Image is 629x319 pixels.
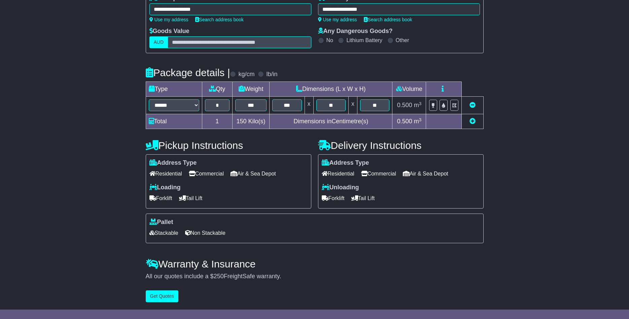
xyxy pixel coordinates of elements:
[214,273,224,280] span: 250
[318,17,357,22] a: Use my address
[146,290,179,302] button: Get Quotes
[233,114,270,129] td: Kilo(s)
[270,114,392,129] td: Dimensions in Centimetre(s)
[146,67,230,78] h4: Package details |
[318,140,484,151] h4: Delivery Instructions
[146,258,484,269] h4: Warranty & Insurance
[396,37,409,43] label: Other
[189,168,224,179] span: Commercial
[231,168,276,179] span: Air & Sea Depot
[322,184,359,191] label: Unloading
[326,37,333,43] label: No
[351,193,375,203] span: Tail Lift
[149,36,168,48] label: AUD
[202,82,233,97] td: Qty
[414,102,422,108] span: m
[185,228,225,238] span: Non Stackable
[202,114,233,129] td: 1
[318,28,393,35] label: Any Dangerous Goods?
[469,118,476,125] a: Add new item
[149,159,197,167] label: Address Type
[179,193,203,203] span: Tail Lift
[195,17,244,22] a: Search address book
[322,193,345,203] span: Forklift
[419,101,422,106] sup: 3
[266,71,277,78] label: lb/in
[392,82,426,97] td: Volume
[146,140,311,151] h4: Pickup Instructions
[419,117,422,122] sup: 3
[149,193,172,203] span: Forklift
[149,219,173,226] label: Pallet
[414,118,422,125] span: m
[149,168,182,179] span: Residential
[364,17,412,22] a: Search address book
[146,273,484,280] div: All our quotes include a $ FreightSafe warranty.
[397,102,412,108] span: 0.500
[322,168,354,179] span: Residential
[238,71,254,78] label: kg/cm
[146,114,202,129] td: Total
[149,184,181,191] label: Loading
[146,82,202,97] td: Type
[237,118,247,125] span: 150
[469,102,476,108] a: Remove this item
[322,159,369,167] label: Address Type
[233,82,270,97] td: Weight
[149,17,188,22] a: Use my address
[305,97,313,114] td: x
[403,168,448,179] span: Air & Sea Depot
[270,82,392,97] td: Dimensions (L x W x H)
[348,97,357,114] td: x
[346,37,382,43] label: Lithium Battery
[149,228,178,238] span: Stackable
[149,28,189,35] label: Goods Value
[361,168,396,179] span: Commercial
[397,118,412,125] span: 0.500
